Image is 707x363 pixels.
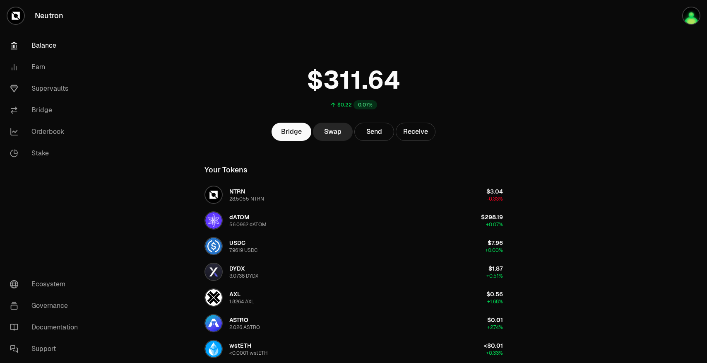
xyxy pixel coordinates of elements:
[200,234,508,259] button: USDC LogoUSDC7.9619 USDC$7.96+0.00%
[205,212,222,229] img: dATOM Logo
[229,324,260,331] div: 2.026 ASTRO
[486,221,503,228] span: +0.07%
[486,290,503,298] span: $0.56
[229,239,245,247] span: USDC
[3,273,89,295] a: Ecosystem
[205,341,222,357] img: wstETH Logo
[3,35,89,56] a: Balance
[200,336,508,361] button: wstETH LogowstETH<0.0001 wstETH<$0.01+0.33%
[205,186,222,203] img: NTRN Logo
[205,315,222,332] img: ASTRO Logo
[229,221,267,228] div: 56.0962 dATOM
[487,324,503,331] span: +2.74%
[200,208,508,233] button: dATOM LogodATOM56.0962 dATOM$298.19+0.07%
[481,213,503,221] span: $298.19
[229,188,245,195] span: NTRN
[3,143,89,164] a: Stake
[484,342,503,349] span: <$0.01
[205,289,222,306] img: AXL Logo
[229,350,268,356] div: <0.0001 wstETH
[3,295,89,317] a: Governance
[200,285,508,310] button: AXL LogoAXL1.8264 AXL$0.56+1.68%
[486,350,503,356] span: +0.33%
[229,316,248,324] span: ASTRO
[3,338,89,360] a: Support
[200,259,508,284] button: DYDX LogoDYDX3.0738 DYDX$1.87+0.51%
[204,164,248,176] div: Your Tokens
[313,123,353,141] a: Swap
[487,196,503,202] span: -0.33%
[205,238,222,254] img: USDC Logo
[486,273,503,279] span: +0.51%
[200,311,508,336] button: ASTRO LogoASTRO2.026 ASTRO$0.01+2.74%
[229,290,240,298] span: AXL
[353,100,377,109] div: 0.07%
[487,316,503,324] span: $0.01
[488,239,503,247] span: $7.96
[3,78,89,99] a: Supervaults
[486,188,503,195] span: $3.04
[683,7,700,24] img: Ledger 1 Pass phrase
[354,123,394,141] button: Send
[229,265,245,272] span: DYDX
[229,213,250,221] span: dATOM
[229,298,254,305] div: 1.8264 AXL
[205,264,222,280] img: DYDX Logo
[3,121,89,143] a: Orderbook
[229,196,264,202] div: 28.5055 NTRN
[3,56,89,78] a: Earn
[485,247,503,254] span: +0.00%
[337,102,352,108] div: $0.22
[3,99,89,121] a: Bridge
[229,273,258,279] div: 3.0738 DYDX
[3,317,89,338] a: Documentation
[229,342,251,349] span: wstETH
[488,265,503,272] span: $1.87
[200,182,508,207] button: NTRN LogoNTRN28.5055 NTRN$3.04-0.33%
[396,123,435,141] button: Receive
[229,247,257,254] div: 7.9619 USDC
[272,123,311,141] a: Bridge
[487,298,503,305] span: +1.68%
